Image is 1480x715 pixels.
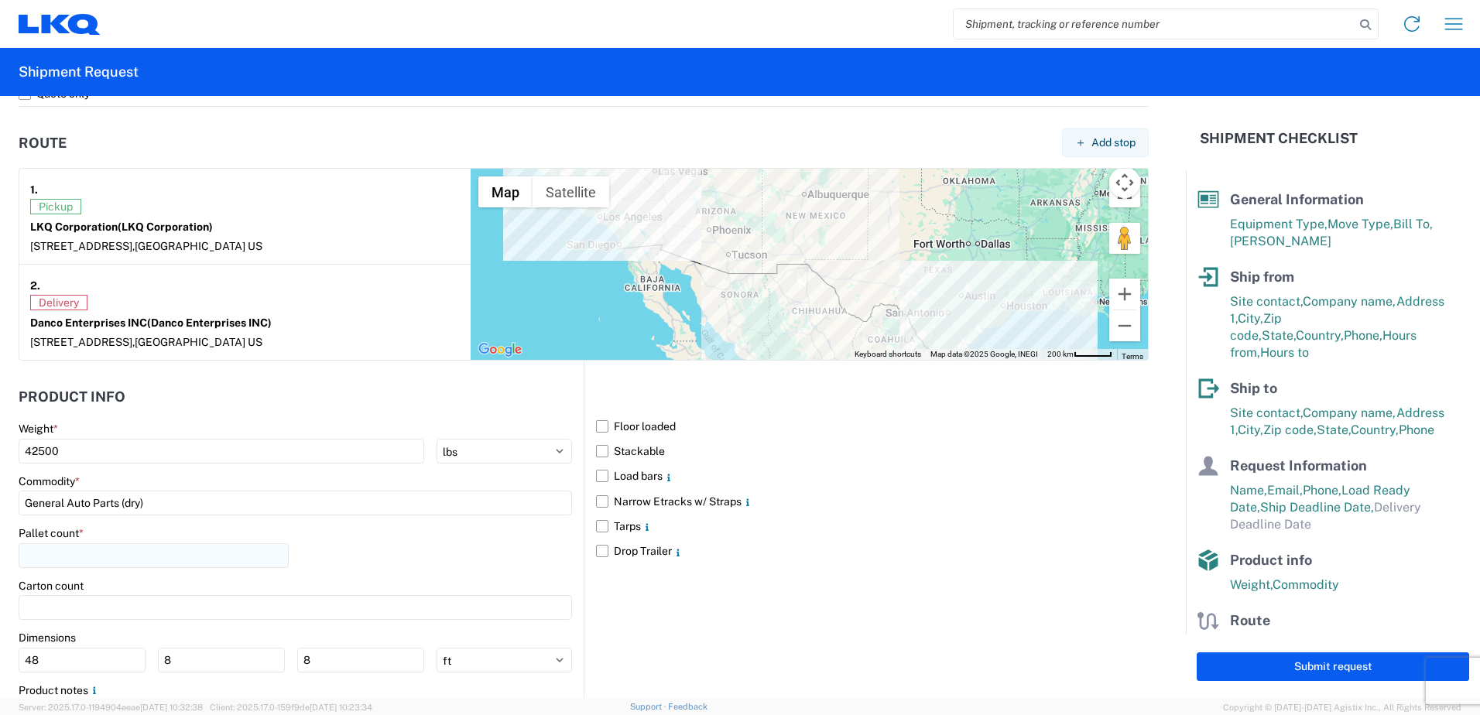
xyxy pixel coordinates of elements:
label: Dimensions [19,631,76,645]
span: Site contact, [1230,294,1303,309]
h2: Product Info [19,389,125,405]
label: Floor loaded [596,414,1149,439]
span: Ship from [1230,269,1294,285]
button: Show satellite imagery [533,176,609,207]
label: Narrow Etracks w/ Straps [596,489,1149,514]
span: Name, [1230,483,1267,498]
input: W [158,648,285,672]
span: Add stop [1091,135,1136,150]
span: Copyright © [DATE]-[DATE] Agistix Inc., All Rights Reserved [1223,700,1461,714]
button: Add stop [1062,128,1149,157]
span: [PERSON_NAME] [1230,234,1331,248]
span: 200 km [1047,350,1074,358]
span: [STREET_ADDRESS], [30,336,135,348]
h2: Shipment Checklist [1200,129,1358,148]
strong: LKQ Corporation [30,221,213,233]
span: Route [1230,612,1270,628]
span: Move Type, [1328,217,1393,231]
button: Map Scale: 200 km per 46 pixels [1043,349,1117,360]
label: Pallet count [19,526,84,540]
span: City, [1238,422,1263,437]
button: Drag Pegman onto the map to open Street View [1109,223,1140,254]
img: Google [474,340,526,360]
span: (LKQ Corporation) [118,221,213,233]
input: H [297,648,424,672]
h2: Route [19,135,67,151]
span: Company name, [1303,294,1396,309]
button: Zoom in [1109,279,1140,310]
label: Load bars [596,464,1149,488]
input: L [19,648,146,672]
span: Delivery [30,295,87,310]
label: Commodity [19,474,80,488]
label: Product notes [19,683,101,697]
span: Weight, [1230,577,1273,592]
label: Carton count [19,579,84,593]
span: Map data ©2025 Google, INEGI [930,350,1038,358]
a: Feedback [668,702,707,711]
button: Keyboard shortcuts [855,349,921,360]
span: General Information [1230,191,1364,207]
label: Drop Trailer [596,539,1149,563]
span: Equipment Type, [1230,217,1328,231]
span: Phone, [1303,483,1341,498]
span: Phone, [1344,328,1382,343]
span: Product info [1230,552,1312,568]
strong: 1. [30,180,38,199]
label: Tarps [596,514,1149,539]
span: State, [1317,422,1351,437]
span: Ship Deadline Date, [1260,500,1374,515]
button: Show street map [478,176,533,207]
span: Hours to [1260,345,1309,360]
label: Weight [19,422,58,436]
strong: 2. [30,275,40,295]
span: [GEOGRAPHIC_DATA] US [135,240,262,252]
label: Stackable [596,439,1149,464]
span: Company name, [1303,405,1396,420]
a: Terms [1122,352,1143,361]
span: State, [1262,328,1296,343]
a: Support [630,702,669,711]
span: Bill To, [1393,217,1433,231]
button: Map camera controls [1109,167,1140,198]
span: [STREET_ADDRESS], [30,240,135,252]
h2: Shipment Request [19,63,139,81]
span: Client: 2025.17.0-159f9de [210,703,372,712]
span: Email, [1267,483,1303,498]
span: Ship to [1230,380,1277,396]
span: [GEOGRAPHIC_DATA] US [135,336,262,348]
span: Server: 2025.17.0-1194904eeae [19,703,203,712]
span: Pickup [30,199,81,214]
span: [DATE] 10:32:38 [140,703,203,712]
span: [DATE] 10:23:34 [310,703,372,712]
input: Shipment, tracking or reference number [954,9,1355,39]
button: Submit request [1197,652,1469,681]
span: (Danco Enterprises INC) [147,316,272,329]
span: Phone [1399,422,1434,437]
span: City, [1238,311,1263,326]
button: Zoom out [1109,310,1140,341]
span: Request Information [1230,457,1367,474]
span: Country, [1351,422,1399,437]
span: Commodity [1273,577,1339,592]
span: Country, [1296,328,1344,343]
span: Site contact, [1230,405,1303,420]
a: Open this area in Google Maps (opens a new window) [474,340,526,360]
strong: Danco Enterprises INC [30,316,272,329]
span: Zip code, [1263,422,1317,437]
